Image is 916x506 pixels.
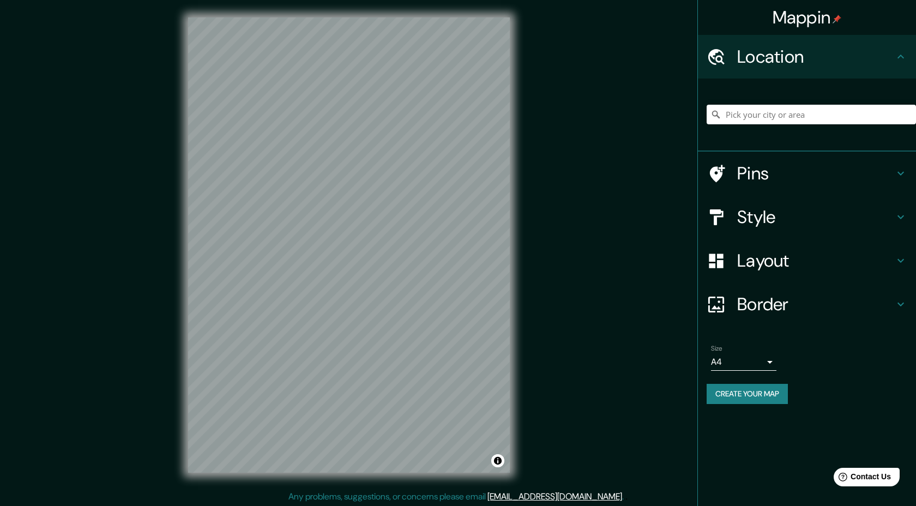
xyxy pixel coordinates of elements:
label: Size [711,344,722,353]
h4: Layout [737,250,894,272]
div: Style [698,195,916,239]
button: Toggle attribution [491,454,504,467]
button: Create your map [707,384,788,404]
div: . [625,490,628,503]
div: Border [698,282,916,326]
h4: Border [737,293,894,315]
div: Pins [698,152,916,195]
div: A4 [711,353,776,371]
canvas: Map [188,17,510,473]
h4: Mappin [773,7,842,28]
iframe: Help widget launcher [819,463,904,494]
img: pin-icon.png [833,15,841,23]
div: Layout [698,239,916,282]
p: Any problems, suggestions, or concerns please email . [288,490,624,503]
div: Location [698,35,916,79]
h4: Style [737,206,894,228]
div: . [624,490,625,503]
a: [EMAIL_ADDRESS][DOMAIN_NAME] [487,491,622,502]
h4: Location [737,46,894,68]
h4: Pins [737,162,894,184]
input: Pick your city or area [707,105,916,124]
